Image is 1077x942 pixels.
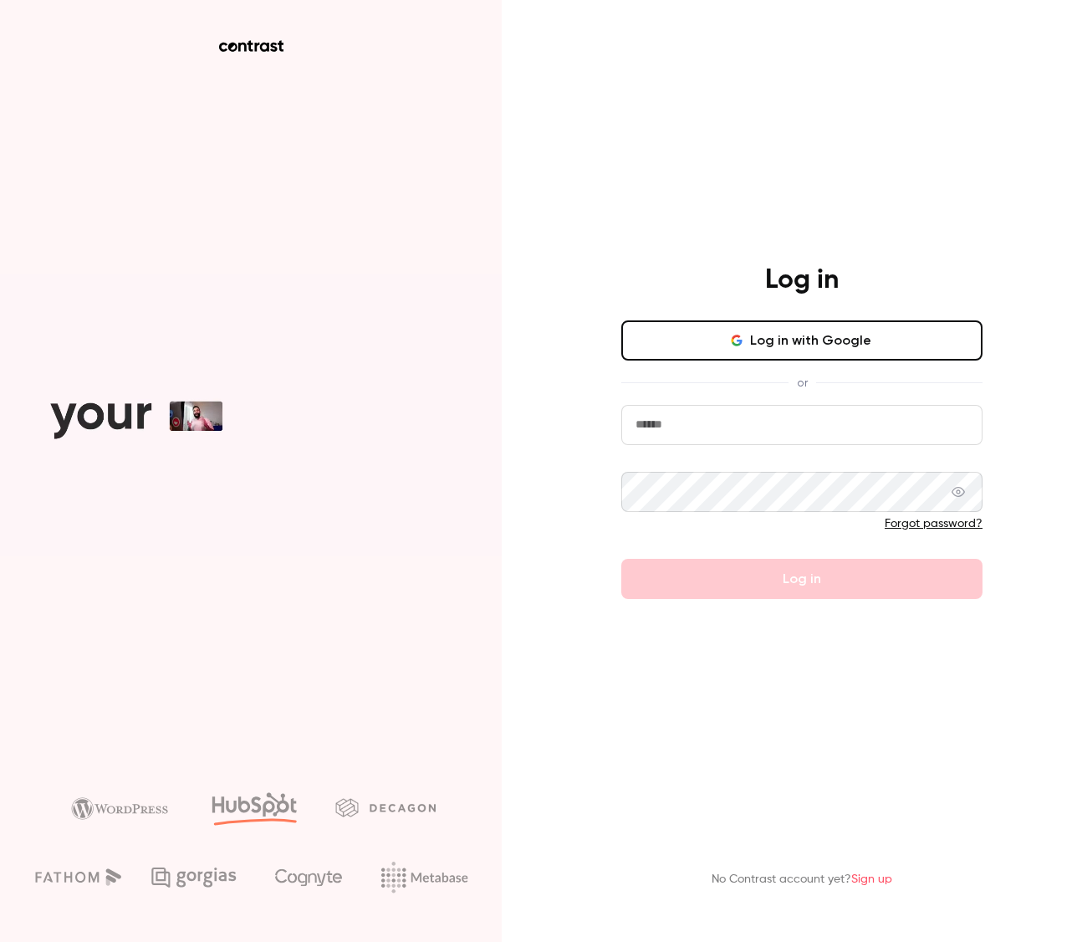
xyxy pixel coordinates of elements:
span: or [789,374,816,392]
p: No Contrast account yet? [712,871,892,888]
a: Sign up [851,873,892,885]
button: Log in with Google [621,320,983,361]
img: decagon [335,798,436,817]
a: Forgot password? [885,518,983,530]
h4: Log in [765,264,839,297]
